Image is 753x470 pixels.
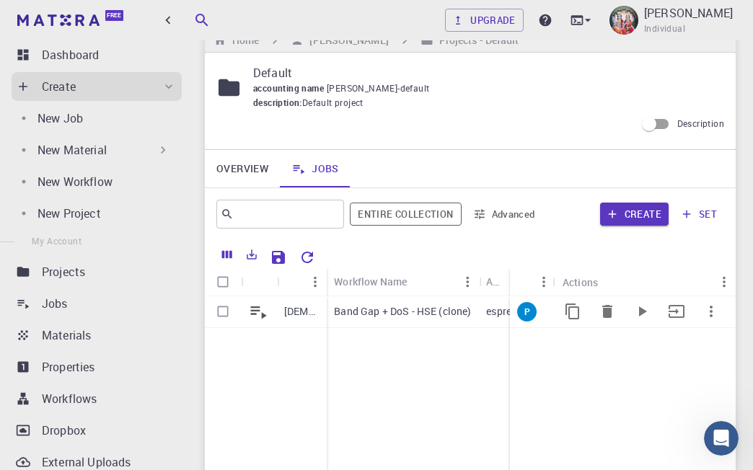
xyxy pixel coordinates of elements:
[241,268,277,296] div: Icon
[12,384,182,413] a: Workflows
[38,141,107,159] p: New Material
[38,110,83,127] p: New Job
[277,268,327,296] div: Name
[215,243,239,266] button: Columns
[107,12,121,19] span: Free
[555,294,590,329] button: Copy
[517,270,540,293] button: Sort
[42,78,76,95] p: Create
[284,270,307,293] button: Sort
[532,270,555,293] button: Menu
[644,22,685,36] span: Individual
[12,257,182,286] a: Projects
[12,40,182,69] a: Dashboard
[555,268,736,296] div: Actions
[253,82,327,94] span: accounting name
[284,304,320,319] p: [DEMOGRAPHIC_DATA]
[12,416,182,445] a: Dropbox
[713,270,736,293] button: Menu
[12,321,182,350] a: Materials
[674,203,724,226] button: set
[42,422,86,439] p: Dropbox
[327,267,479,296] div: Workflow Name
[486,304,527,319] p: espresso
[14,9,129,32] a: Free
[12,136,176,164] div: New Material
[29,10,81,23] span: Support
[12,352,182,381] a: Properties
[334,304,471,319] p: Band Gap + DoS - HSE (clone)
[486,267,501,296] div: Application
[334,267,407,296] div: Workflow Name
[253,96,302,110] span: description :
[280,150,351,187] a: Jobs
[293,243,322,272] button: Reset Explorer Settings
[600,203,669,226] button: Create
[302,96,364,110] span: Default project
[12,199,176,228] a: New Project
[205,150,280,187] a: Overview
[12,167,176,196] a: New Workflow
[510,268,555,296] div: Status
[42,295,68,312] p: Jobs
[350,203,461,226] button: Entire collection
[38,205,101,222] p: New Project
[625,294,659,329] button: Run
[42,390,97,407] p: Workflows
[17,14,100,26] img: logo
[239,243,264,266] button: Export
[517,302,537,322] div: pre-submission
[563,268,598,296] div: Actions
[12,72,182,101] div: Create
[304,270,327,293] button: Menu
[456,270,479,293] button: Menu
[609,6,638,35] img: D ARUMUGAM
[253,64,713,81] p: Default
[264,243,293,272] button: Save Explorer Settings
[42,263,85,280] p: Projects
[590,294,625,329] button: Delete
[327,82,435,94] span: [PERSON_NAME]-default
[32,235,82,247] span: My Account
[42,358,95,376] p: Properties
[38,173,113,190] p: New Workflow
[12,104,176,133] a: New Job
[518,306,535,318] span: P
[407,270,430,293] button: Sort
[42,46,99,63] p: Dashboard
[644,4,733,22] p: [PERSON_NAME]
[445,9,524,32] a: Upgrade
[704,421,739,456] iframe: Intercom live chat
[12,289,182,318] a: Jobs
[350,203,461,226] span: Filter throughout whole library including sets (folders)
[467,203,542,226] button: Advanced
[677,117,724,129] span: Description
[42,327,91,344] p: Materials
[501,270,524,293] button: Sort
[659,294,694,329] button: Move to set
